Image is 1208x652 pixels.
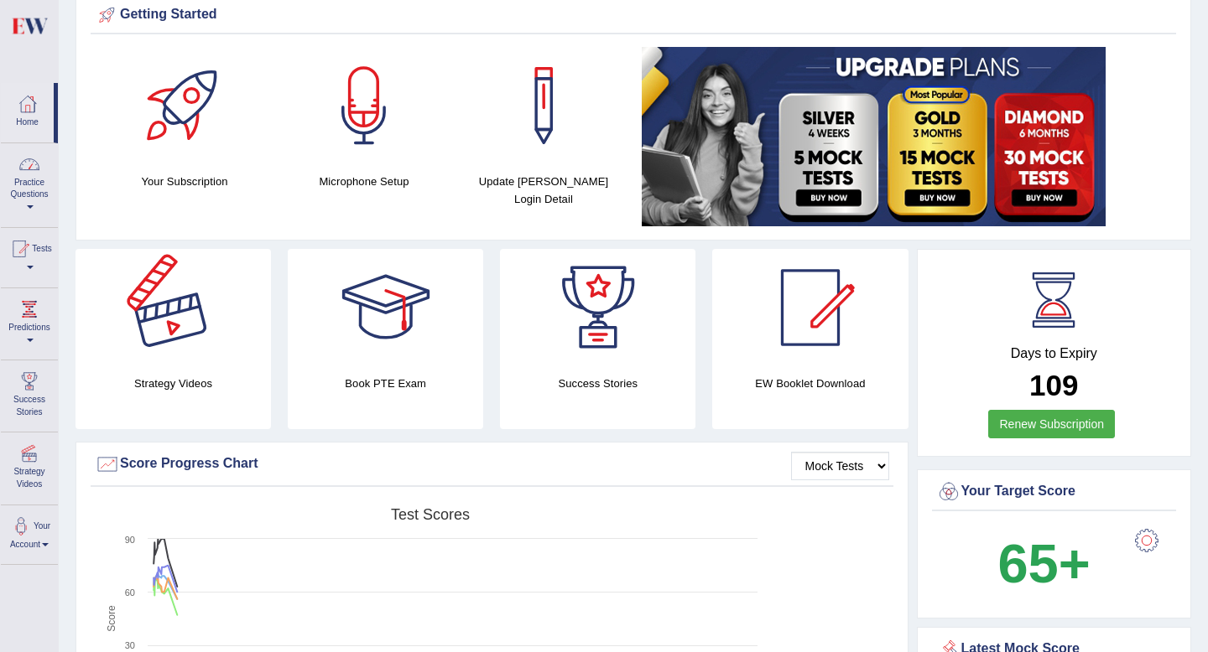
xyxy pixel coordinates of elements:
[95,3,1172,28] div: Getting Started
[1,432,58,499] a: Strategy Videos
[462,173,625,208] h4: Update [PERSON_NAME] Login Detail
[1,288,58,354] a: Predictions
[125,640,135,650] text: 30
[103,173,266,190] h4: Your Subscription
[1,228,58,282] a: Tests
[936,346,1173,361] h4: Days to Expiry
[1,360,58,427] a: Success Stories
[288,375,483,392] h4: Book PTE Exam
[75,375,271,392] h4: Strategy Videos
[988,410,1115,438] a: Renew Subscription
[642,47,1106,226] img: small5.jpg
[997,533,1090,594] b: 65+
[712,375,908,392] h4: EW Booklet Download
[125,535,135,545] text: 90
[283,173,445,190] h4: Microphone Setup
[500,375,695,392] h4: Success Stories
[1,505,58,560] a: Your Account
[125,587,135,598] text: 60
[1,143,58,222] a: Practice Questions
[391,506,470,523] tspan: Test scores
[106,605,117,632] tspan: Score
[95,452,889,477] div: Score Progress Chart
[1029,369,1078,401] b: 109
[936,479,1173,505] div: Your Target Score
[1,83,54,137] a: Home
